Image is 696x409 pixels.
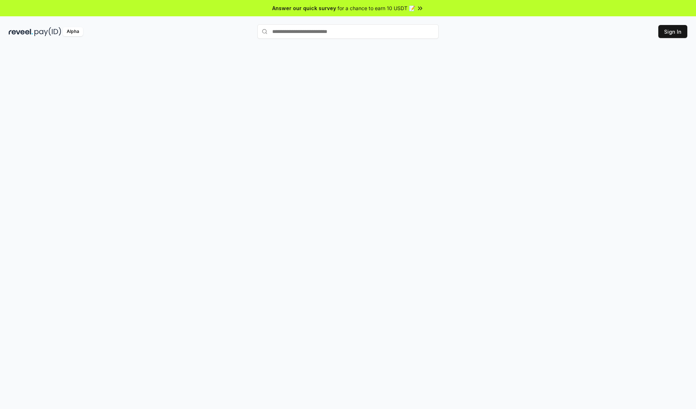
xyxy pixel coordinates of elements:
img: reveel_dark [9,27,33,36]
span: for a chance to earn 10 USDT 📝 [337,4,415,12]
span: Answer our quick survey [272,4,336,12]
img: pay_id [34,27,61,36]
button: Sign In [658,25,687,38]
div: Alpha [63,27,83,36]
